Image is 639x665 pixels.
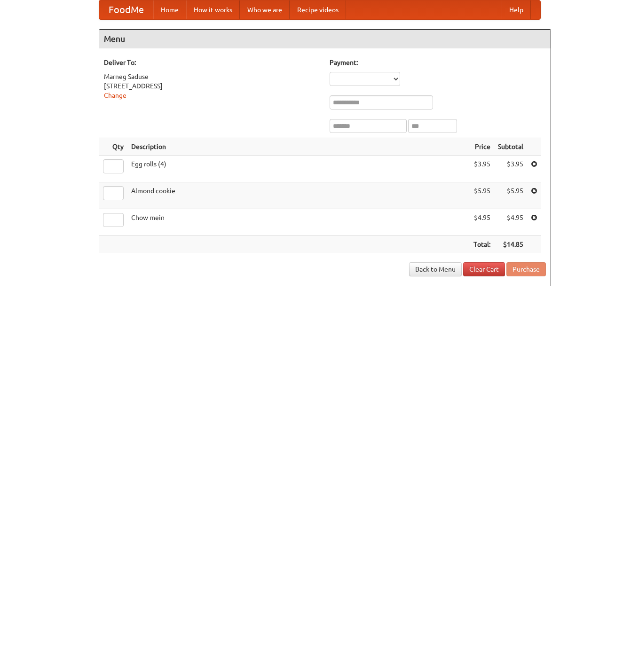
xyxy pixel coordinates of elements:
[104,58,320,67] h5: Deliver To:
[127,182,470,209] td: Almond cookie
[127,156,470,182] td: Egg rolls (4)
[502,0,531,19] a: Help
[99,138,127,156] th: Qty
[127,138,470,156] th: Description
[470,182,494,209] td: $5.95
[127,209,470,236] td: Chow mein
[290,0,346,19] a: Recipe videos
[463,262,505,276] a: Clear Cart
[470,236,494,253] th: Total:
[494,182,527,209] td: $5.95
[470,138,494,156] th: Price
[409,262,462,276] a: Back to Menu
[494,138,527,156] th: Subtotal
[104,72,320,81] div: Marneg Saduse
[470,156,494,182] td: $3.95
[104,81,320,91] div: [STREET_ADDRESS]
[99,30,551,48] h4: Menu
[506,262,546,276] button: Purchase
[186,0,240,19] a: How it works
[99,0,153,19] a: FoodMe
[494,209,527,236] td: $4.95
[494,156,527,182] td: $3.95
[330,58,546,67] h5: Payment:
[240,0,290,19] a: Who we are
[153,0,186,19] a: Home
[494,236,527,253] th: $14.85
[104,92,126,99] a: Change
[470,209,494,236] td: $4.95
